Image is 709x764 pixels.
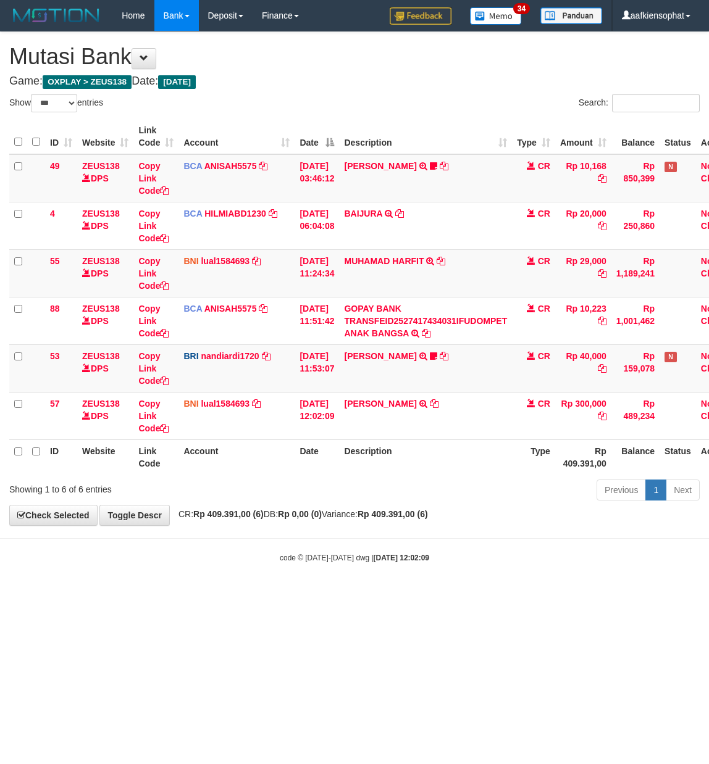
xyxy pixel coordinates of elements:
a: Copy Rp 20,000 to clipboard [598,221,606,231]
strong: Rp 409.391,00 (6) [193,509,264,519]
span: CR [538,256,550,266]
a: Copy Link Code [138,161,169,196]
a: Toggle Descr [99,505,170,526]
td: Rp 10,168 [555,154,611,202]
span: 34 [513,3,530,14]
th: Link Code: activate to sort column ascending [133,119,178,154]
span: CR [538,399,550,409]
a: Copy INA PAUJANAH to clipboard [440,161,448,171]
span: 49 [50,161,60,171]
a: BAIJURA [344,209,382,218]
td: Rp 29,000 [555,249,611,297]
a: Copy Link Code [138,399,169,433]
td: Rp 489,234 [611,392,660,439]
a: ZEUS138 [82,399,120,409]
span: Has Note [665,162,677,172]
h1: Mutasi Bank [9,44,700,69]
a: Next [666,480,700,500]
td: Rp 159,078 [611,344,660,392]
small: code © [DATE]-[DATE] dwg | [280,554,429,562]
a: [PERSON_NAME] [344,399,416,409]
span: BCA [183,304,202,313]
a: MUHAMAD HARFIT [344,256,424,266]
a: Copy Link Code [138,256,169,291]
a: [PERSON_NAME] [344,351,416,361]
a: Copy Link Code [138,304,169,338]
td: [DATE] 03:46:12 [295,154,339,202]
a: ZEUS138 [82,304,120,313]
td: Rp 10,223 [555,297,611,344]
span: BCA [183,209,202,218]
a: 1 [645,480,666,500]
span: BNI [183,399,198,409]
strong: Rp 409.391,00 (6) [358,509,428,519]
a: Copy Link Code [138,209,169,243]
th: Description: activate to sort column ascending [339,119,512,154]
td: Rp 300,000 [555,392,611,439]
a: Previous [597,480,646,500]
a: GOPAY BANK TRANSFEID2527417434031IFUDOMPET ANAK BANGSA [344,304,507,338]
a: HILMIABD1230 [204,209,266,218]
td: Rp 40,000 [555,344,611,392]
td: Rp 1,189,241 [611,249,660,297]
img: panduan.png [540,7,602,24]
td: DPS [77,202,133,249]
td: Rp 850,399 [611,154,660,202]
a: Copy HILMIABD1230 to clipboard [269,209,277,218]
th: ID [45,439,77,475]
td: DPS [77,392,133,439]
label: Search: [579,94,700,112]
th: Date: activate to sort column descending [295,119,339,154]
a: lual1584693 [201,256,250,266]
a: Copy BASILIUS CHARL to clipboard [440,351,448,361]
span: OXPLAY > ZEUS138 [43,75,132,89]
span: 57 [50,399,60,409]
a: Copy BAIJURA to clipboard [395,209,404,218]
img: Feedback.jpg [390,7,451,25]
td: DPS [77,297,133,344]
th: Rp 409.391,00 [555,439,611,475]
span: CR [538,351,550,361]
th: Balance [611,439,660,475]
h4: Game: Date: [9,75,700,88]
th: Status [660,439,696,475]
a: Copy MUHAMAD HARFIT to clipboard [437,256,445,266]
a: nandiardi1720 [201,351,259,361]
a: Copy lual1584693 to clipboard [252,399,261,409]
td: [DATE] 11:51:42 [295,297,339,344]
td: [DATE] 06:04:08 [295,202,339,249]
a: [PERSON_NAME] [344,161,416,171]
img: Button%20Memo.svg [470,7,522,25]
th: Date [295,439,339,475]
span: CR [538,161,550,171]
th: Balance [611,119,660,154]
th: Website: activate to sort column ascending [77,119,133,154]
td: DPS [77,249,133,297]
th: ID: activate to sort column ascending [45,119,77,154]
strong: [DATE] 12:02:09 [374,554,429,562]
a: ANISAH5575 [204,161,257,171]
span: CR [538,304,550,313]
span: CR [538,209,550,218]
strong: Rp 0,00 (0) [278,509,322,519]
span: 53 [50,351,60,361]
a: Copy Rp 300,000 to clipboard [598,411,606,421]
a: Copy Rp 10,223 to clipboard [598,316,606,326]
a: Copy GOPAY BANK TRANSFEID2527417434031IFUDOMPET ANAK BANGSA to clipboard [422,328,430,338]
a: ZEUS138 [82,209,120,218]
th: Account: activate to sort column ascending [178,119,295,154]
span: 55 [50,256,60,266]
td: [DATE] 11:24:34 [295,249,339,297]
a: Check Selected [9,505,98,526]
td: Rp 250,860 [611,202,660,249]
td: Rp 1,001,462 [611,297,660,344]
td: [DATE] 11:53:07 [295,344,339,392]
span: 4 [50,209,55,218]
span: BRI [183,351,198,361]
td: DPS [77,154,133,202]
a: Copy Rp 29,000 to clipboard [598,268,606,278]
span: CR: DB: Variance: [172,509,428,519]
th: Status [660,119,696,154]
span: BCA [183,161,202,171]
a: ZEUS138 [82,161,120,171]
